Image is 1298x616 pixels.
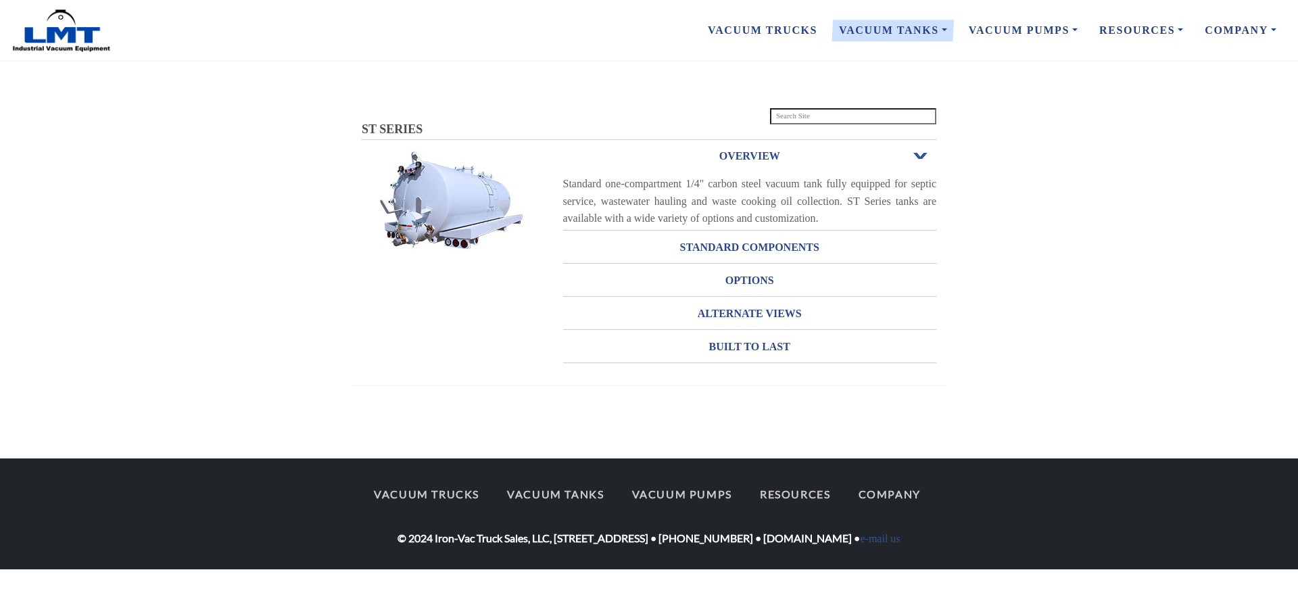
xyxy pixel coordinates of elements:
[352,480,946,548] div: © 2024 Iron-Vac Truck Sales, LLC, [STREET_ADDRESS] • [PHONE_NUMBER] • [DOMAIN_NAME] •
[1088,16,1194,45] a: Resources
[563,270,937,291] h3: OPTIONS
[563,336,937,358] h3: BUILT TO LAST
[748,480,843,508] a: Resources
[846,480,933,508] a: Company
[362,480,491,508] a: Vacuum Trucks
[11,9,112,53] img: LMT
[563,264,937,296] a: OPTIONS
[563,237,937,258] h3: STANDARD COMPONENTS
[563,303,937,325] h3: ALTERNATE VIEWS
[563,140,937,172] a: OVERVIEWOpen or Close
[1194,16,1287,45] a: Company
[697,16,828,45] a: Vacuum Trucks
[912,151,930,161] span: Open or Close
[362,122,423,136] span: ST SERIES
[563,298,937,329] a: ALTERNATE VIEWS
[619,480,744,508] a: Vacuum Pumps
[563,145,937,167] h3: OVERVIEW
[860,533,900,544] a: e-mail us
[770,108,937,124] input: Search Site
[563,231,937,263] a: STANDARD COMPONENTS
[563,331,937,362] a: BUILT TO LAST
[363,149,539,251] img: Stacks Image 9449
[828,16,958,45] a: Vacuum Tanks
[958,16,1088,45] a: Vacuum Pumps
[495,480,616,508] a: Vacuum Tanks
[563,175,937,227] div: Standard one-compartment 1/4" carbon steel vacuum tank fully equipped for septic service, wastewa...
